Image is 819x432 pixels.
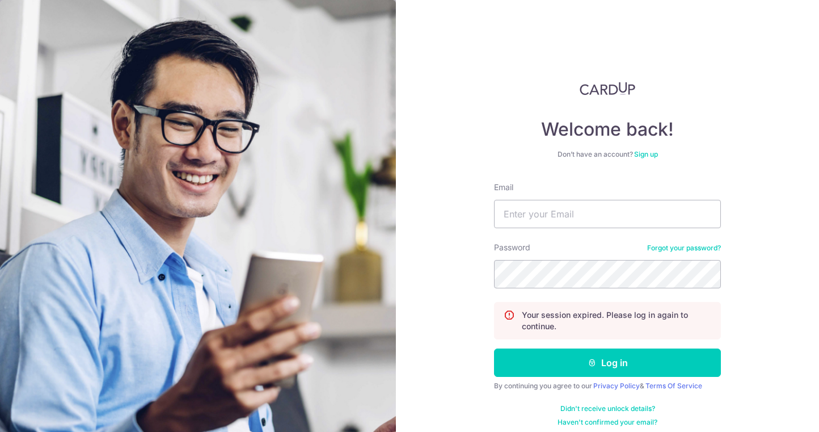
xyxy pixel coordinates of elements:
[634,150,658,158] a: Sign up
[580,82,635,95] img: CardUp Logo
[494,200,721,228] input: Enter your Email
[593,381,640,390] a: Privacy Policy
[494,150,721,159] div: Don’t have an account?
[494,349,721,377] button: Log in
[494,118,721,141] h4: Welcome back!
[522,309,711,332] p: Your session expired. Please log in again to continue.
[558,418,657,427] a: Haven't confirmed your email?
[494,381,721,391] div: By continuing you agree to our &
[494,242,530,253] label: Password
[494,182,513,193] label: Email
[560,404,655,413] a: Didn't receive unlock details?
[647,244,721,253] a: Forgot your password?
[645,381,702,390] a: Terms Of Service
